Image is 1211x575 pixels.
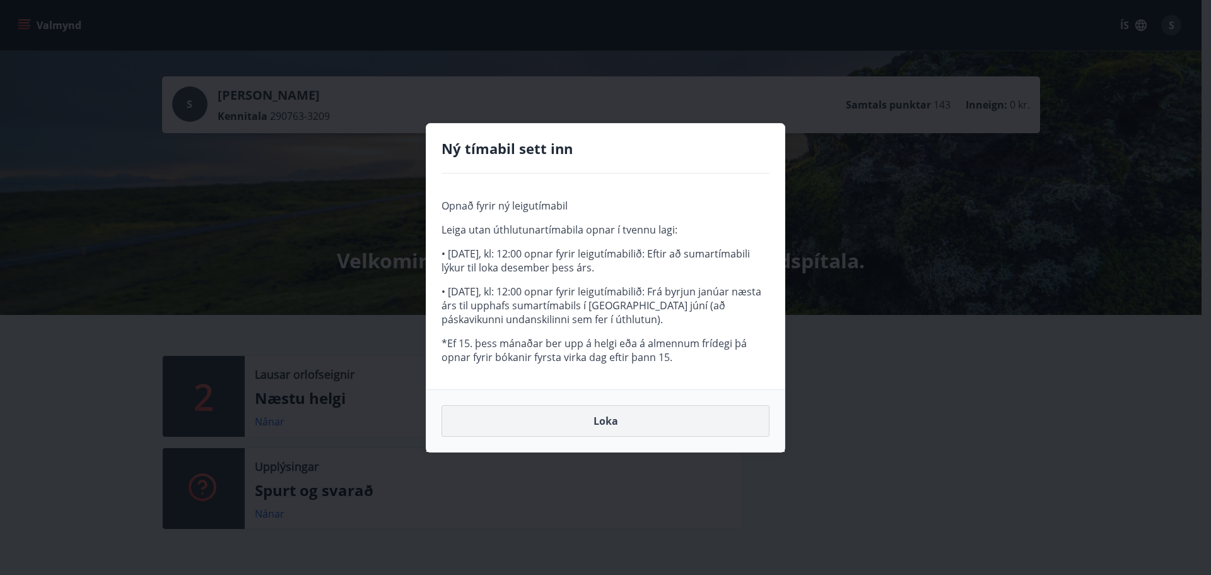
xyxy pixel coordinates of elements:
h4: Ný tímabil sett inn [442,139,769,158]
button: Loka [442,405,769,437]
p: • [DATE], kl: 12:00 opnar fyrir leigutímabilið: Eftir að sumartímabili lýkur til loka desember þe... [442,247,769,275]
p: • [DATE], kl: 12:00 opnar fyrir leigutímabilið: Frá byrjun janúar næsta árs til upphafs sumartíma... [442,285,769,326]
p: Opnað fyrir ný leigutímabil [442,199,769,213]
p: *Ef 15. þess mánaðar ber upp á helgi eða á almennum frídegi þá opnar fyrir bókanir fyrsta virka d... [442,336,769,364]
p: Leiga utan úthlutunartímabila opnar í tvennu lagi: [442,223,769,237]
